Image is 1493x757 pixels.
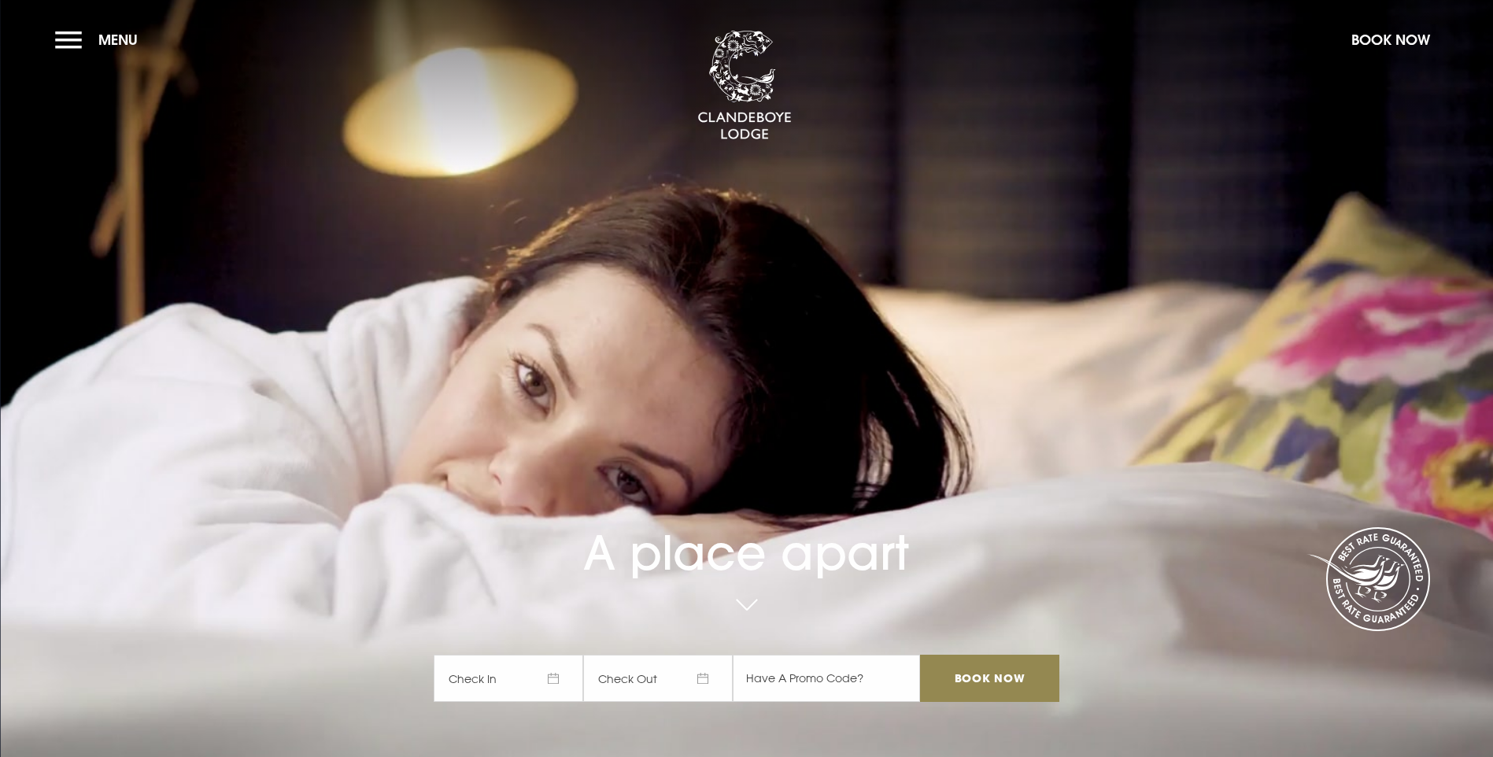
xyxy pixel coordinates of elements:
[434,478,1059,581] h1: A place apart
[98,31,138,49] span: Menu
[434,655,583,702] span: Check In
[1343,23,1438,57] button: Book Now
[920,655,1059,702] input: Book Now
[583,655,733,702] span: Check Out
[733,655,920,702] input: Have A Promo Code?
[55,23,146,57] button: Menu
[697,31,792,141] img: Clandeboye Lodge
